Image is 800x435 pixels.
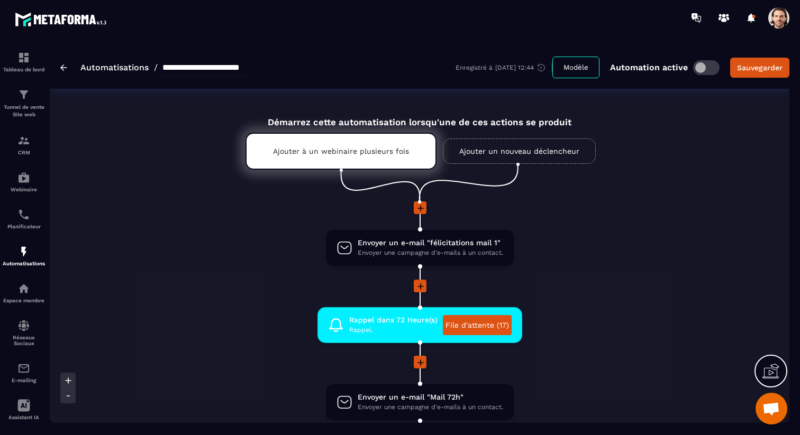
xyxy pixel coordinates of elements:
[3,311,45,354] a: social-networksocial-networkRéseaux Sociaux
[358,238,503,248] span: Envoyer un e-mail "félicitations mail 1"
[3,298,45,303] p: Espace membre
[3,187,45,192] p: Webinaire
[3,80,45,126] a: formationformationTunnel de vente Site web
[273,147,409,155] p: Ajouter à un webinaire plusieurs fois
[443,315,512,335] a: File d'attente (17)
[3,43,45,80] a: formationformationTableau de bord
[495,64,534,71] p: [DATE] 12:44
[219,105,620,127] div: Démarrez cette automatisation lorsqu'une de ces actions se produit
[60,64,67,71] img: arrow
[3,200,45,237] a: schedulerschedulerPlanificateur
[3,391,45,428] a: Assistant IA
[730,58,789,78] button: Sauvegarder
[17,208,30,221] img: scheduler
[456,63,552,72] div: Enregistré à
[349,315,438,325] span: Rappel dans 72 Heure(s)
[17,245,30,258] img: automations
[3,67,45,72] p: Tableau de bord
[17,171,30,184] img: automations
[15,10,110,29] img: logo
[349,325,438,335] span: Rappel.
[17,362,30,375] img: email
[17,134,30,147] img: formation
[358,248,503,258] span: Envoyer une campagne d'e-mails à un contact.
[358,392,503,402] span: Envoyer un e-mail "Mail 72h"
[358,402,503,412] span: Envoyer une campagne d'e-mails à un contact.
[3,126,45,163] a: formationformationCRM
[3,354,45,391] a: emailemailE-mailing
[17,282,30,295] img: automations
[3,274,45,311] a: automationsautomationsEspace membre
[154,62,158,72] span: /
[756,393,787,424] div: Ouvrir le chat
[552,57,599,78] button: Modèle
[17,88,30,101] img: formation
[3,261,45,266] p: Automatisations
[17,319,30,332] img: social-network
[3,224,45,229] p: Planificateur
[3,150,45,155] p: CRM
[3,163,45,200] a: automationsautomationsWebinaire
[737,62,783,73] div: Sauvegarder
[80,62,149,72] a: Automatisations
[443,138,596,164] a: Ajouter un nouveau déclencheur
[3,335,45,346] p: Réseaux Sociaux
[3,237,45,274] a: automationsautomationsAutomatisations
[610,62,688,72] p: Automation active
[17,51,30,64] img: formation
[3,414,45,420] p: Assistant IA
[3,377,45,383] p: E-mailing
[3,104,45,118] p: Tunnel de vente Site web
